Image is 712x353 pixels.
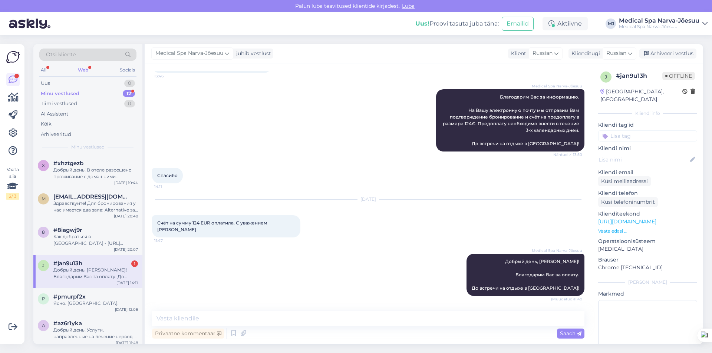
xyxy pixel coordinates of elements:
span: Спасибо [157,173,178,178]
span: Благодарим Вас за информацию. На Вашу электронную почту мы отправим Вам подтверждение бронировани... [443,94,580,146]
a: [URL][DOMAIN_NAME] [598,218,656,225]
span: Medical Spa Narva-Jõesuu [532,83,582,89]
div: Klient [508,50,526,57]
span: j [42,263,44,268]
div: Uus [41,80,50,87]
div: Kliendi info [598,110,697,117]
img: Askly Logo [6,50,20,64]
span: Luba [400,3,417,9]
span: Minu vestlused [71,144,105,150]
p: Brauser [598,256,697,264]
span: #jan9u13h [53,260,82,267]
span: Russian [606,49,626,57]
div: [DATE] 11:48 [116,340,138,346]
input: Lisa tag [598,130,697,141]
div: MJ [606,19,616,29]
span: Offline [662,72,695,80]
div: Küsi telefoninumbrit [598,197,658,207]
div: All [39,65,48,75]
p: Vaata edasi ... [598,228,697,234]
div: Tiimi vestlused [41,100,77,107]
a: Medical Spa Narva-JõesuuMedical Spa Narva-Jõesuu [619,18,708,30]
span: j [605,74,607,80]
span: p [42,296,45,302]
div: Medical Spa Narva-Jõesuu [619,18,699,24]
span: #8iagwj9r [53,227,82,233]
span: #pmurpf2x [53,293,86,300]
div: [DATE] 20:07 [114,247,138,252]
span: #az6r1yka [53,320,82,327]
span: Nähtud ✓ 13:50 [553,152,582,157]
span: #xhztgezb [53,160,83,167]
span: Medical Spa Narva-Jõesuu [532,248,582,253]
p: Chrome [TECHNICAL_ID] [598,264,697,272]
p: Kliendi tag'id [598,121,697,129]
p: Kliendi telefon [598,189,697,197]
div: juhib vestlust [233,50,271,57]
p: Kliendi email [598,169,697,176]
span: milaogirchuk@gmail.com [53,193,131,200]
div: Aktiivne [543,17,588,30]
div: [DATE] [152,196,584,203]
span: Saada [560,330,581,337]
span: Russian [533,49,553,57]
button: Emailid [502,17,534,31]
div: Добрый день! В отеле разрешено проживание с домашними животными. Доплата за домашнего питомца 20 ... [53,167,138,180]
div: Vaata siia [6,166,19,200]
p: [MEDICAL_DATA] [598,245,697,253]
span: Otsi kliente [46,51,76,59]
b: Uus! [415,20,429,27]
div: [GEOGRAPHIC_DATA], [GEOGRAPHIC_DATA] [600,88,682,103]
span: m [42,196,46,202]
div: Kõik [41,120,52,128]
span: Счёт на сумму 124 EUR оплатила. С уважением [PERSON_NAME] [157,220,268,232]
div: [DATE] 10:44 [114,180,138,186]
div: Proovi tasuta juba täna: [415,19,499,28]
div: Arhiveeritud [41,131,71,138]
input: Lisa nimi [599,156,689,164]
div: # jan9u13h [616,71,662,80]
span: 8 [42,229,45,235]
div: [DATE] 20:48 [114,213,138,219]
div: 12 [123,90,135,97]
span: 11:47 [154,238,182,243]
div: [DATE] 12:06 [115,307,138,312]
div: [DATE] 14:11 [116,280,138,286]
div: Medical Spa Narva-Jõesuu [619,24,699,30]
div: AI Assistent [41,110,68,118]
div: 1 [131,260,138,267]
p: Kliendi nimi [598,144,697,152]
span: Medical Spa Narva-Jõesuu [155,49,223,57]
div: Как добраться в [GEOGRAPHIC_DATA] - [URL][DOMAIN_NAME] [53,233,138,247]
div: 0 [124,80,135,87]
div: Privaatne kommentaar [152,329,224,339]
div: Web [76,65,90,75]
div: Добрый день! Услуги, направленные на лечение нервов, в нашем Центре здоровья и красоты не предост... [53,327,138,340]
div: Socials [118,65,136,75]
span: Добрый день, [PERSON_NAME]! Благодарим Вас за оплату. До встречи на отдыхе в [GEOGRAPHIC_DATA]! [472,259,579,291]
div: Добрый день, [PERSON_NAME]! Благодарим Вас за оплату. До встречи на отдыхе в [GEOGRAPHIC_DATA]! [53,267,138,280]
div: Здравствуйте! Для бронирования у нас имеется два зала: Alternative зал - час 75 евро / на весь де... [53,200,138,213]
div: [PERSON_NAME] [598,279,697,286]
span: x [42,163,45,168]
p: Klienditeekond [598,210,697,218]
span: 14:11 [154,184,182,189]
div: 2 / 3 [6,193,19,200]
div: Ясно. [GEOGRAPHIC_DATA]. [53,300,138,307]
div: Klienditugi [568,50,600,57]
span: (Muudetud) 11:49 [551,296,582,302]
span: a [42,323,45,328]
div: Minu vestlused [41,90,79,97]
div: Küsi meiliaadressi [598,176,651,186]
p: Märkmed [598,290,697,298]
div: 0 [124,100,135,107]
span: 13:46 [154,73,182,79]
div: Arhiveeri vestlus [639,49,696,59]
p: Operatsioonisüsteem [598,237,697,245]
